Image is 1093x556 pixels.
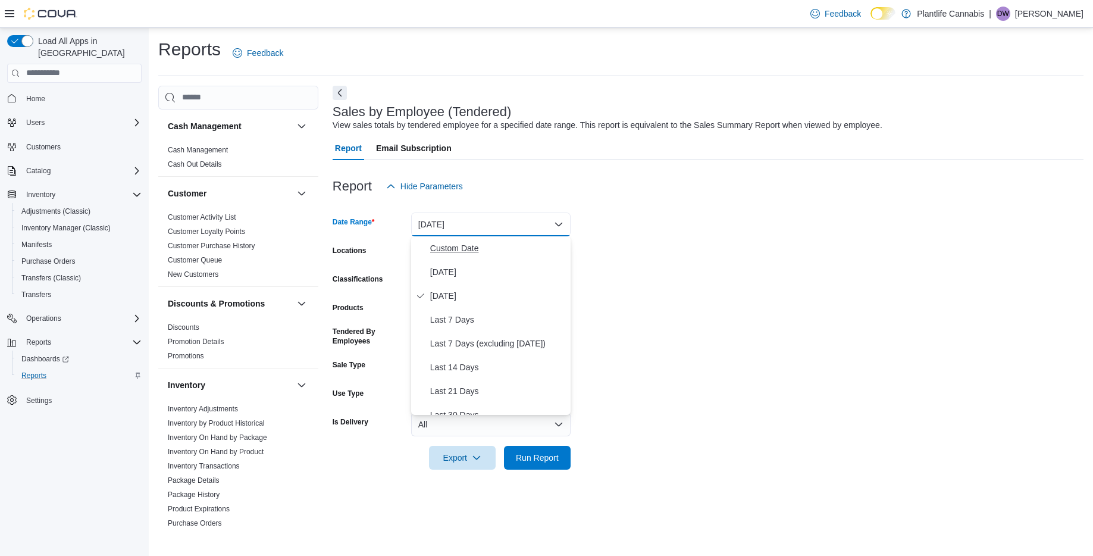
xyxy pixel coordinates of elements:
button: Reports [21,335,56,349]
a: Customer Loyalty Points [168,227,245,236]
span: Inventory by Product Historical [168,418,265,428]
span: Manifests [21,240,52,249]
h1: Reports [158,38,221,61]
a: Cash Management [168,146,228,154]
button: All [411,413,571,436]
span: Last 7 Days (excluding [DATE]) [430,336,566,351]
button: Adjustments (Classic) [12,203,146,220]
span: Inventory [21,188,142,202]
a: Customer Activity List [168,213,236,221]
span: Discounts [168,323,199,332]
span: Custom Date [430,241,566,255]
span: Operations [21,311,142,326]
h3: Discounts & Promotions [168,298,265,310]
span: Feedback [825,8,861,20]
span: Inventory Transactions [168,461,240,471]
div: Discounts & Promotions [158,320,318,368]
span: Last 21 Days [430,384,566,398]
a: Dashboards [12,351,146,367]
span: Home [26,94,45,104]
button: Cash Management [168,120,292,132]
a: New Customers [168,270,218,279]
a: Purchase Orders [168,519,222,527]
button: Transfers (Classic) [12,270,146,286]
button: Inventory Manager (Classic) [12,220,146,236]
span: Purchase Orders [168,518,222,528]
a: Promotion Details [168,338,224,346]
span: Email Subscription [376,136,452,160]
span: Cash Management [168,145,228,155]
input: Dark Mode [870,7,895,20]
button: Inventory [21,188,60,202]
img: Cova [24,8,77,20]
button: Users [2,114,146,131]
button: Discounts & Promotions [168,298,292,310]
a: Inventory by Product Historical [168,419,265,427]
button: Purchase Orders [12,253,146,270]
p: [PERSON_NAME] [1015,7,1083,21]
p: Plantlife Cannabis [917,7,984,21]
span: Promotions [168,351,204,361]
a: Package History [168,491,220,499]
label: Date Range [333,217,375,227]
a: Settings [21,393,57,408]
h3: Sales by Employee (Tendered) [333,105,512,119]
button: Transfers [12,286,146,303]
span: Catalog [21,164,142,178]
span: Settings [21,392,142,407]
span: Settings [26,396,52,405]
button: Settings [2,391,146,408]
nav: Complex example [7,85,142,440]
a: Purchase Orders [17,254,80,268]
span: Catalog [26,166,51,176]
a: Reports [17,368,51,383]
a: Inventory On Hand by Product [168,448,264,456]
a: Home [21,92,50,106]
span: Feedback [247,47,283,59]
span: Transfers (Classic) [17,271,142,285]
button: Catalog [2,163,146,179]
label: Sale Type [333,360,365,370]
a: Cash Out Details [168,160,222,168]
button: Operations [21,311,66,326]
span: Customer Queue [168,255,222,265]
span: Transfers [17,288,142,302]
span: Last 14 Days [430,360,566,374]
a: Customers [21,140,65,154]
button: Hide Parameters [381,174,468,198]
button: Reports [2,334,146,351]
span: Hide Parameters [400,180,463,192]
button: Cash Management [295,119,309,133]
a: Discounts [168,323,199,332]
button: Inventory [2,186,146,203]
span: Customer Purchase History [168,241,255,251]
a: Inventory On Hand by Package [168,433,267,442]
span: Cash Out Details [168,160,222,169]
label: Use Type [333,389,364,398]
label: Locations [333,246,367,255]
span: Customers [26,142,61,152]
button: Reports [12,367,146,384]
button: Customer [168,188,292,199]
span: Inventory Adjustments [168,404,238,414]
button: Inventory [168,379,292,391]
span: Inventory Manager (Classic) [17,221,142,235]
span: Purchase Orders [17,254,142,268]
label: Products [333,303,364,313]
span: Export [436,446,488,470]
a: Customer Purchase History [168,242,255,250]
div: Cash Management [158,143,318,176]
button: Inventory [295,378,309,392]
a: Manifests [17,238,57,252]
span: Transfers [21,290,51,299]
a: Promotions [168,352,204,360]
a: Package Details [168,476,220,485]
h3: Report [333,179,372,193]
span: Home [21,91,142,106]
button: Run Report [504,446,571,470]
a: Feedback [228,41,288,65]
a: Customer Queue [168,256,222,264]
